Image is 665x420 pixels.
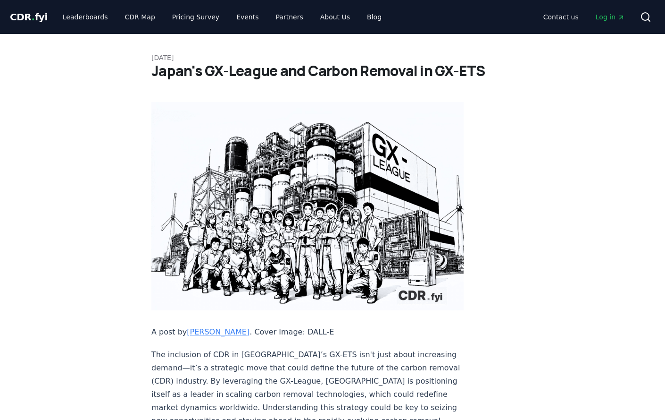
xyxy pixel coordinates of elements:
h1: Japan's GX-League and Carbon Removal in GX-ETS [151,62,514,79]
a: [PERSON_NAME] [187,327,249,336]
a: CDR.fyi [10,10,48,24]
p: [DATE] [151,53,514,62]
p: A post by . Cover Image: DALL-E [151,326,464,339]
a: Events [229,9,266,26]
nav: Main [55,9,389,26]
a: About Us [313,9,357,26]
a: Blog [359,9,389,26]
span: Log in [596,12,625,22]
span: . [32,11,35,23]
a: Log in [588,9,632,26]
a: CDR Map [117,9,163,26]
img: blog post image [151,102,464,310]
span: CDR fyi [10,11,48,23]
a: Leaderboards [55,9,116,26]
a: Pricing Survey [165,9,227,26]
a: Contact us [536,9,586,26]
a: Partners [268,9,311,26]
nav: Main [536,9,632,26]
